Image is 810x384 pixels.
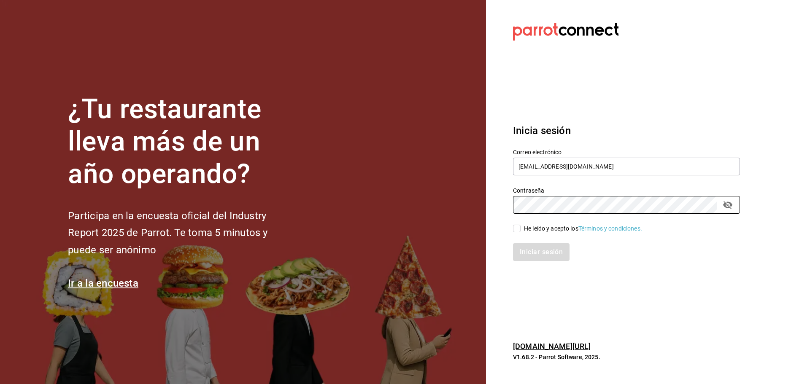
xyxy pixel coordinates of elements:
[513,149,740,155] label: Correo electrónico
[513,158,740,175] input: Ingresa tu correo electrónico
[68,93,296,190] h1: ¿Tu restaurante lleva más de un año operando?
[68,277,138,289] a: Ir a la encuesta
[513,123,740,138] h3: Inicia sesión
[513,188,740,193] label: Contraseña
[524,224,642,233] div: He leído y acepto los
[68,207,296,259] h2: Participa en la encuesta oficial del Industry Report 2025 de Parrot. Te toma 5 minutos y puede se...
[578,225,642,232] a: Términos y condiciones.
[513,342,591,351] a: [DOMAIN_NAME][URL]
[513,353,740,361] p: V1.68.2 - Parrot Software, 2025.
[721,198,735,212] button: passwordField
